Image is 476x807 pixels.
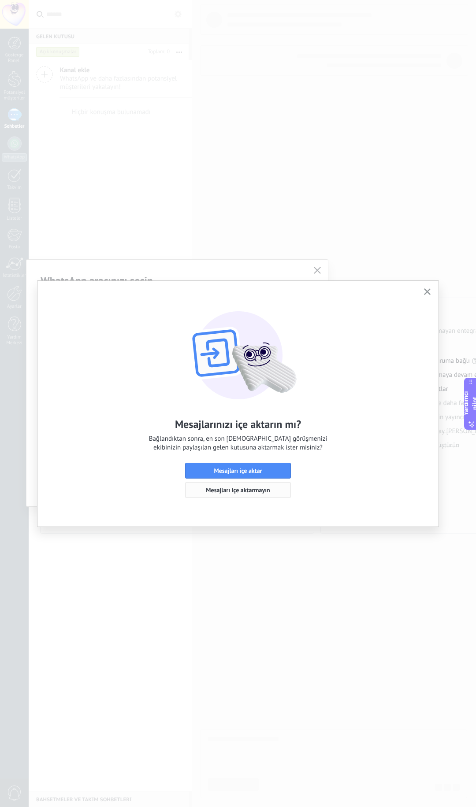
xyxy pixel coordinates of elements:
button: Mesajları içe aktar [185,463,291,479]
font: Mesajları içe aktar [214,467,262,475]
img: wa-lite-import.png [141,294,335,400]
font: Bağlandıktan sonra, en son [DEMOGRAPHIC_DATA] görüşmenizi [149,435,327,443]
font: ekibinizin paylaşılan gelen kutusuna aktarmak ister misiniz? [153,443,323,452]
button: Mesajları içe aktarmayın [185,482,291,498]
font: Mesajları içe aktarmayın [206,486,270,494]
font: Mesajlarınızı içe aktarın mı? [175,417,301,431]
